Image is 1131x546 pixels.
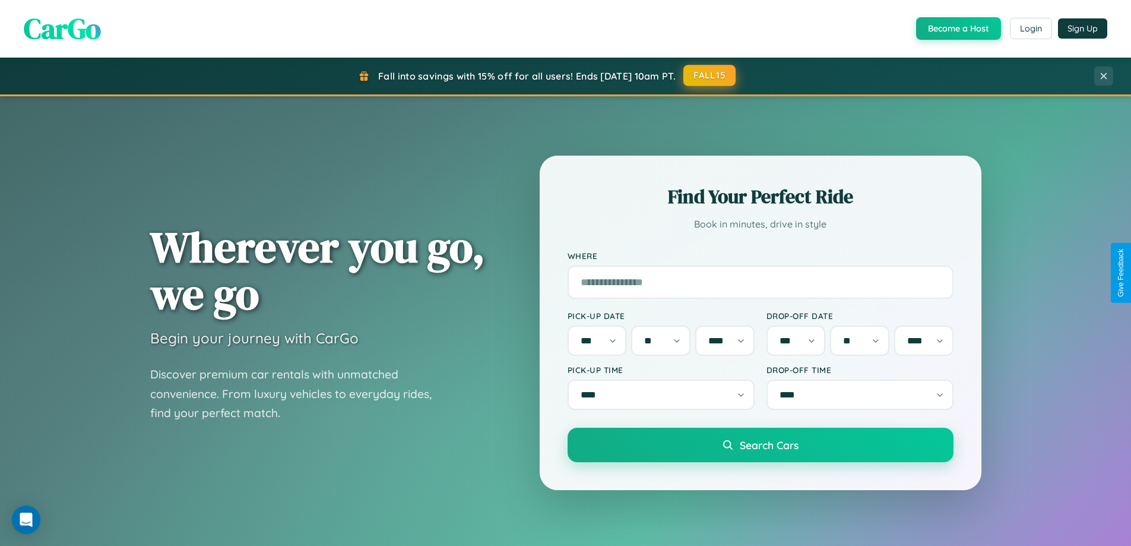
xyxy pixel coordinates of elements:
label: Drop-off Date [766,311,953,321]
button: Login [1010,18,1052,39]
button: Sign Up [1058,18,1107,39]
button: FALL15 [683,65,736,86]
button: Search Cars [568,428,953,462]
button: Become a Host [916,17,1001,40]
h1: Wherever you go, we go [150,223,485,317]
p: Book in minutes, drive in style [568,216,953,233]
label: Where [568,251,953,261]
div: Open Intercom Messenger [12,506,40,534]
p: Discover premium car rentals with unmatched convenience. From luxury vehicles to everyday rides, ... [150,365,447,423]
span: Search Cars [740,438,799,452]
span: CarGo [24,9,101,48]
span: Fall into savings with 15% off for all users! Ends [DATE] 10am PT. [378,70,676,82]
h3: Begin your journey with CarGo [150,329,359,347]
label: Drop-off Time [766,365,953,375]
h2: Find Your Perfect Ride [568,184,953,210]
div: Give Feedback [1117,249,1125,297]
label: Pick-up Time [568,365,755,375]
label: Pick-up Date [568,311,755,321]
